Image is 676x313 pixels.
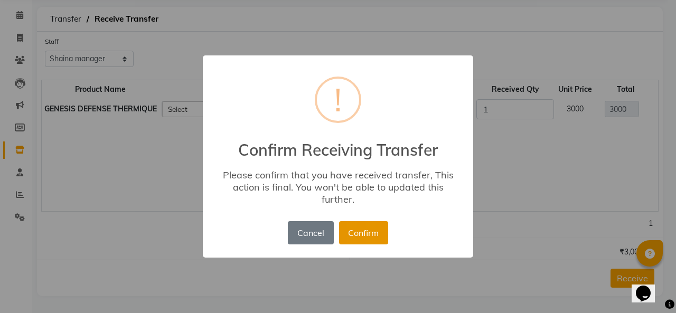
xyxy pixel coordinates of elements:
[288,221,333,244] button: Cancel
[339,221,388,244] button: Confirm
[334,79,342,121] div: !
[632,271,665,302] iframe: chat widget
[218,169,458,205] div: Please confirm that you have received transfer, This action is final. You won't be able to update...
[203,128,473,159] h2: Confirm Receiving Transfer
